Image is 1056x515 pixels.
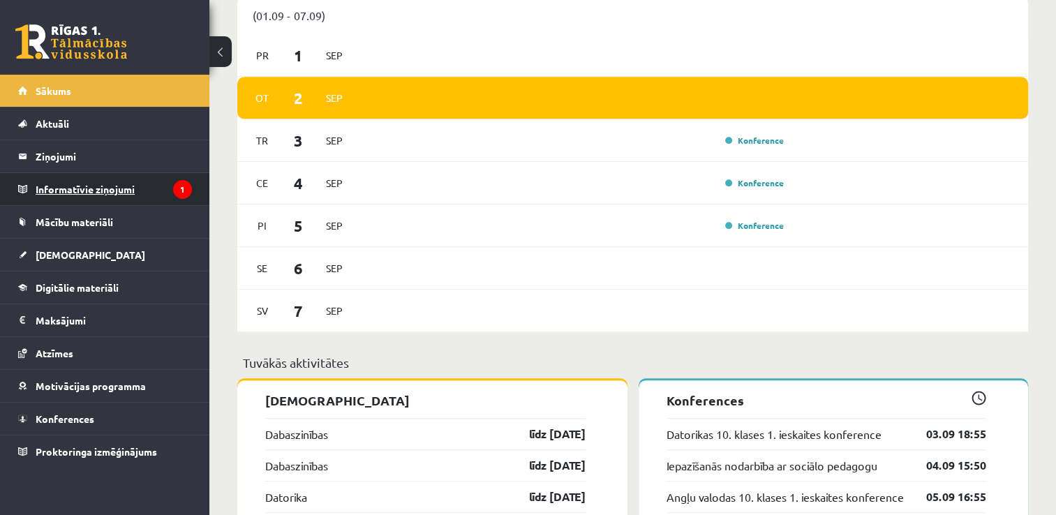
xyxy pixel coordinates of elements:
a: Datorikas 10. klases 1. ieskaites konference [667,426,882,442]
span: 6 [277,257,320,280]
span: Pi [248,215,277,237]
a: Motivācijas programma [18,370,192,402]
a: Dabaszinības [265,457,328,474]
span: Aktuāli [36,117,69,130]
a: Konference [725,177,784,188]
a: Dabaszinības [265,426,328,442]
a: [DEMOGRAPHIC_DATA] [18,239,192,271]
span: Sep [320,172,349,194]
span: Ce [248,172,277,194]
span: Atzīmes [36,347,73,359]
a: Atzīmes [18,337,192,369]
legend: Ziņojumi [36,140,192,172]
span: Konferences [36,412,94,425]
a: 04.09 15:50 [905,457,986,474]
span: Sep [320,87,349,109]
a: līdz [DATE] [505,488,586,505]
span: Sep [320,45,349,66]
legend: Maksājumi [36,304,192,336]
a: Aktuāli [18,107,192,140]
span: Sep [320,257,349,279]
legend: Informatīvie ziņojumi [36,173,192,205]
a: Ziņojumi [18,140,192,172]
span: 4 [277,172,320,195]
a: Informatīvie ziņojumi1 [18,173,192,205]
a: Iepazīšanās nodarbība ar sociālo pedagogu [667,457,877,474]
p: Konferences [667,391,987,410]
span: Sep [320,130,349,151]
span: 1 [277,44,320,67]
a: Mācību materiāli [18,206,192,238]
span: Sep [320,215,349,237]
span: Tr [248,130,277,151]
a: Konference [725,220,784,231]
p: [DEMOGRAPHIC_DATA] [265,391,586,410]
a: Konferences [18,403,192,435]
span: 3 [277,129,320,152]
i: 1 [173,180,192,199]
span: Digitālie materiāli [36,281,119,294]
span: Pr [248,45,277,66]
a: līdz [DATE] [505,457,586,474]
a: Datorika [265,488,307,505]
a: 03.09 18:55 [905,426,986,442]
a: Angļu valodas 10. klases 1. ieskaites konference [667,488,904,505]
span: Sep [320,300,349,322]
a: Rīgas 1. Tālmācības vidusskola [15,24,127,59]
a: Konference [725,135,784,146]
span: 2 [277,87,320,110]
a: līdz [DATE] [505,426,586,442]
span: 7 [277,299,320,322]
span: [DEMOGRAPHIC_DATA] [36,248,145,261]
p: Tuvākās aktivitātes [243,353,1022,372]
span: Proktoringa izmēģinājums [36,445,157,458]
span: Ot [248,87,277,109]
span: Mācību materiāli [36,216,113,228]
span: Sākums [36,84,71,97]
span: Motivācijas programma [36,380,146,392]
a: Proktoringa izmēģinājums [18,435,192,468]
a: Maksājumi [18,304,192,336]
a: Sākums [18,75,192,107]
span: 5 [277,214,320,237]
a: 05.09 16:55 [905,488,986,505]
span: Sv [248,300,277,322]
span: Se [248,257,277,279]
a: Digitālie materiāli [18,271,192,304]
